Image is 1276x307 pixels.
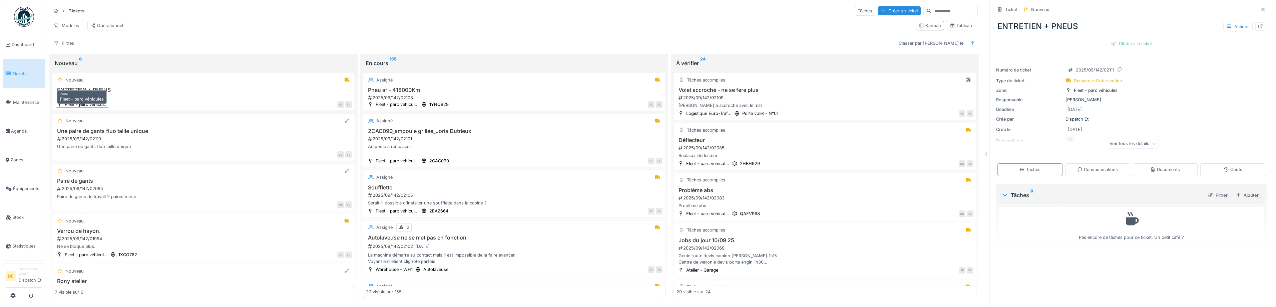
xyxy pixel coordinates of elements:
div: Tâches accomplies [687,77,725,83]
a: Zones [3,146,45,174]
a: DE Gestionnaire localDispatch Et [6,267,42,288]
div: Kanban [919,22,941,29]
div: Atelier - Garage [686,267,718,273]
div: En cours [366,59,663,67]
div: Type de ticket [996,78,1063,84]
div: 2025/09/142/02111 [56,95,352,101]
div: Créé le [996,126,1063,133]
div: 2025/09/142/02083 [678,195,973,201]
strong: Tickets [66,8,87,14]
div: EG [337,252,344,258]
sup: 6 [79,59,82,67]
div: GF [648,266,655,273]
div: Serait-il possible d'installer une soufflette dans la cabine ? [366,200,663,206]
div: Voir tous les détails [1107,139,1159,149]
span: Dashboard [12,41,42,48]
div: MS [337,201,344,208]
div: 2025/09/142/02101 [367,136,663,142]
h3: Paire de gants [55,178,352,184]
div: Tâches accomplies [687,284,725,290]
div: 20 visible sur 24 [677,289,711,295]
sup: 155 [390,59,397,67]
span: Tickets [12,70,42,77]
div: Replacer deflecteur [677,152,973,159]
div: Genie route devis camion [PERSON_NAME] 1h15 Centre de wallonie devis porte engin 1h30 Cotrole tec... [677,253,973,265]
div: GI [337,101,344,108]
div: FL [345,201,352,208]
div: [PERSON_NAME] a accroché avec le mat [677,102,973,109]
h3: Volet accroché - ne se fere plus [677,87,973,93]
div: [DATE] [415,243,430,250]
div: Actions [1223,22,1253,31]
div: Tâches [1001,191,1202,199]
div: Porte volet - N°01 [742,110,778,117]
div: Fleet - parc véhicules [57,90,107,104]
a: Statistiques [3,232,45,261]
div: Assigné [376,283,393,289]
div: Problème abs [677,202,973,209]
div: [DATE] [1068,126,1082,133]
div: 2025/09/142/02111 [1076,67,1114,73]
div: FL [967,267,973,274]
a: Équipements [3,174,45,203]
div: 2025/09/142/01994 [56,236,352,242]
div: FL [967,210,973,217]
h3: Verrou de hayon. [55,228,352,234]
h3: Jobs du jour 10/09 25 [677,237,973,244]
sup: 24 [700,59,706,67]
div: Fleet - parc véhicul... [376,101,419,108]
div: Tâches [1019,166,1040,173]
div: FL [656,266,663,273]
div: AF [648,208,655,214]
div: Assigné [376,77,393,83]
div: Assigné [376,224,393,231]
a: Maintenance [3,88,45,117]
div: FL [967,110,973,117]
div: Nouveau [1031,6,1049,13]
h6: Zone [60,92,104,96]
div: FL [345,252,352,258]
div: Nouveau [65,77,84,83]
div: FL [345,101,352,108]
div: Warehouse - WH1 [376,266,413,273]
div: Tâches accomplies [687,177,725,183]
div: DD [959,210,965,217]
div: Ticket [1005,6,1017,13]
div: Numéro de ticket [996,67,1063,73]
div: Filtres [51,38,77,48]
div: DE [648,158,655,164]
a: Dashboard [3,30,45,59]
a: Agenda [3,117,45,145]
div: À vérifier [676,59,974,67]
div: Opérationnel [90,22,123,29]
h3: Autolaveuse ne se met pas en fonction [366,235,663,241]
div: Ampoule à remplacer. PS : Pas su mettre le chauffeur car pas dans la base de données. [366,143,663,156]
div: Deadline [996,106,1063,113]
a: Stock [3,203,45,232]
div: Coûts [1224,166,1242,173]
div: 1YNQ929 [429,101,449,108]
h3: ENTRETIEN + PNEUS [55,87,352,93]
span: Équipements [13,185,42,192]
div: FL [345,151,352,158]
a: Tickets [3,59,45,88]
div: Nouveau [65,118,84,124]
div: [PERSON_NAME] [996,97,1267,103]
div: Modèles [51,21,82,30]
div: Ajouter [1233,191,1261,200]
sup: 0 [1030,191,1033,199]
div: DD [959,160,965,167]
div: FL [656,158,663,164]
div: 2CAC090 [429,158,449,164]
div: Fleet - parc véhicul... [376,158,419,164]
div: Fleet - parc véhicul... [376,208,419,214]
span: Zones [11,157,42,163]
span: Maintenance [13,99,42,106]
div: Fleet - parc véhicul... [686,210,729,217]
h3: Pneu ar - 418000Km [366,87,663,93]
div: FL [967,160,973,167]
span: Agenda [11,128,42,134]
div: Zone [996,87,1063,94]
div: Demande d'intervention [1074,78,1122,84]
div: Documents [1150,166,1180,173]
